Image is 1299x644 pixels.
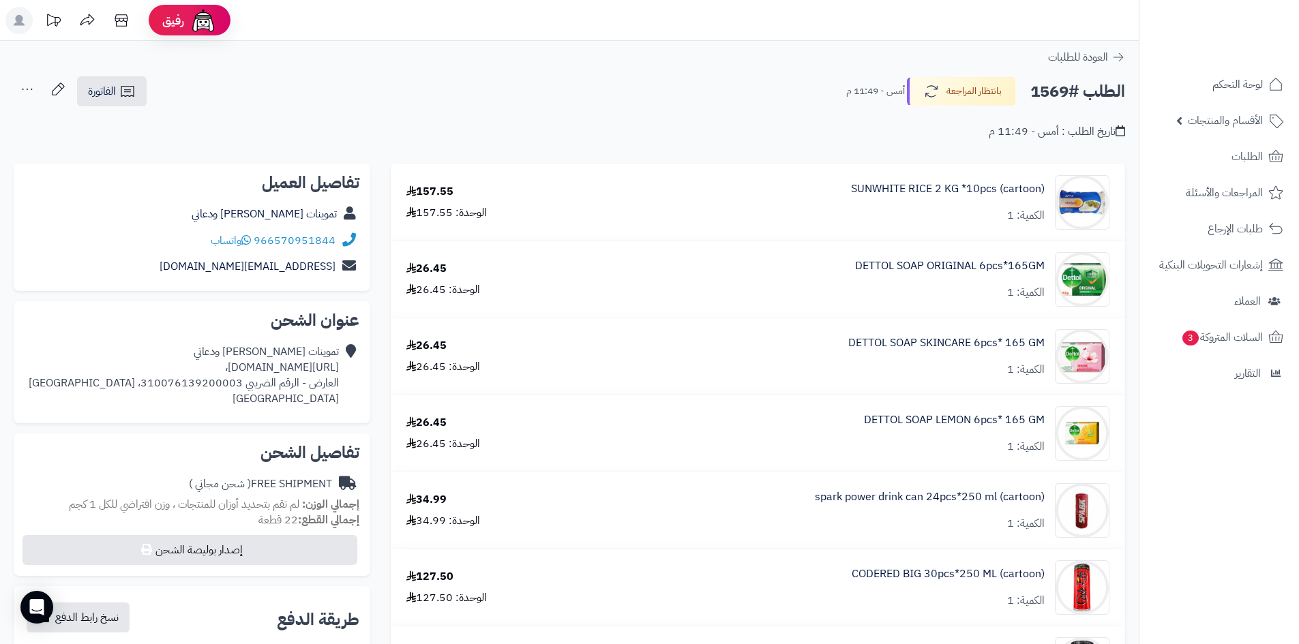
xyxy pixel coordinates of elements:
[1148,213,1291,245] a: طلبات الإرجاع
[1056,175,1109,230] img: 1747280695-81AgnKro3ZL._AC_SL1500-90x90.jpg
[1182,330,1199,346] span: 3
[1056,329,1109,384] img: 1747486783-RcXxoVt7KuUTOEES8UwLjPVrmGDjbkK7-90x90.jpg
[1030,78,1125,106] h2: الطلب #1569
[848,335,1045,351] a: DETTOL SOAP SKINCARE 6pcs* 165 GM
[1148,140,1291,173] a: الطلبات
[1148,249,1291,281] a: إشعارات التحويلات البنكية
[406,282,480,298] div: الوحدة: 26.45
[1181,328,1263,347] span: السلات المتروكة
[1007,285,1045,301] div: الكمية: 1
[277,611,359,628] h2: طريقة الدفع
[25,174,359,191] h2: تفاصيل العميل
[406,359,480,375] div: الوحدة: 26.45
[160,258,335,275] a: [EMAIL_ADDRESS][DOMAIN_NAME]
[1007,439,1045,455] div: الكمية: 1
[1231,147,1263,166] span: الطلبات
[1148,321,1291,354] a: السلات المتروكة3
[1048,49,1125,65] a: العودة للطلبات
[1188,111,1263,130] span: الأقسام والمنتجات
[1148,177,1291,209] a: المراجعات والأسئلة
[1056,406,1109,461] img: 1747486969-202047-90x90.jpg
[36,7,70,37] a: تحديثات المنصة
[25,312,359,328] h2: عنوان الشحن
[1212,75,1263,94] span: لوحة التحكم
[1234,292,1261,311] span: العملاء
[1206,14,1286,42] img: logo-2.png
[1235,364,1261,383] span: التقارير
[25,444,359,461] h2: تفاصيل الشحن
[846,85,905,98] small: أمس - 11:49 م
[189,476,332,492] div: FREE SHIPMENT
[406,338,447,354] div: 26.45
[88,83,116,99] span: الفاتورة
[20,591,53,624] div: Open Intercom Messenger
[406,436,480,452] div: الوحدة: 26.45
[298,512,359,528] strong: إجمالي القطع:
[1159,256,1263,275] span: إشعارات التحويلات البنكية
[855,258,1045,274] a: DETTOL SOAP ORIGINAL 6pcs*165GM
[1007,516,1045,532] div: الكمية: 1
[406,492,447,508] div: 34.99
[302,496,359,512] strong: إجمالي الوزن:
[406,590,487,606] div: الوحدة: 127.50
[1148,357,1291,390] a: التقارير
[1056,483,1109,538] img: 1747517517-f85b5201-d493-429b-b138-9978c401-90x90.jpg
[851,181,1045,197] a: SUNWHITE RICE 2 KG *10pcs (cartoon)
[815,489,1045,505] a: spark power drink can 24pcs*250 ml (cartoon)
[27,602,130,632] button: نسخ رابط الدفع
[1048,49,1108,65] span: العودة للطلبات
[406,415,447,431] div: 26.45
[406,184,453,200] div: 157.55
[1007,362,1045,378] div: الكمية: 1
[1148,68,1291,101] a: لوحة التحكم
[1007,208,1045,224] div: الكمية: 1
[1186,183,1263,202] span: المراجعات والأسئلة
[406,261,447,277] div: 26.45
[211,232,251,249] a: واتساب
[29,344,339,406] div: تموينات [PERSON_NAME] ودعاني [URL][DOMAIN_NAME]، العارض - الرقم الضريبي 310076139200003، [GEOGRAP...
[1208,219,1263,239] span: طلبات الإرجاع
[69,496,299,512] span: لم تقم بتحديد أوزان للمنتجات ، وزن افتراضي للكل 1 كجم
[406,205,487,221] div: الوحدة: 157.55
[1148,285,1291,318] a: العملاء
[258,512,359,528] small: 22 قطعة
[1056,252,1109,307] img: 1747486624-61iI2QDMpbL._AC_SL1500-90x90.jpg
[55,609,119,626] span: نسخ رابط الدفع
[23,535,357,565] button: إصدار بوليصة الشحن
[406,513,480,529] div: الوحدة: 34.99
[254,232,335,249] a: 966570951844
[1007,593,1045,609] div: الكمية: 1
[864,412,1045,428] a: DETTOL SOAP LEMON 6pcs* 165 GM
[989,124,1125,140] div: تاريخ الطلب : أمس - 11:49 م
[406,569,453,585] div: 127.50
[77,76,147,106] a: الفاتورة
[190,7,217,34] img: ai-face.png
[1056,560,1109,615] img: 1747536125-51jkufB9faL._AC_SL1000-90x90.jpg
[162,12,184,29] span: رفيق
[189,476,251,492] span: ( شحن مجاني )
[852,566,1045,582] a: CODERED BIG 30pcs*250 ML (cartoon)
[192,206,337,222] a: تموينات [PERSON_NAME] ودعاني
[907,77,1016,106] button: بانتظار المراجعة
